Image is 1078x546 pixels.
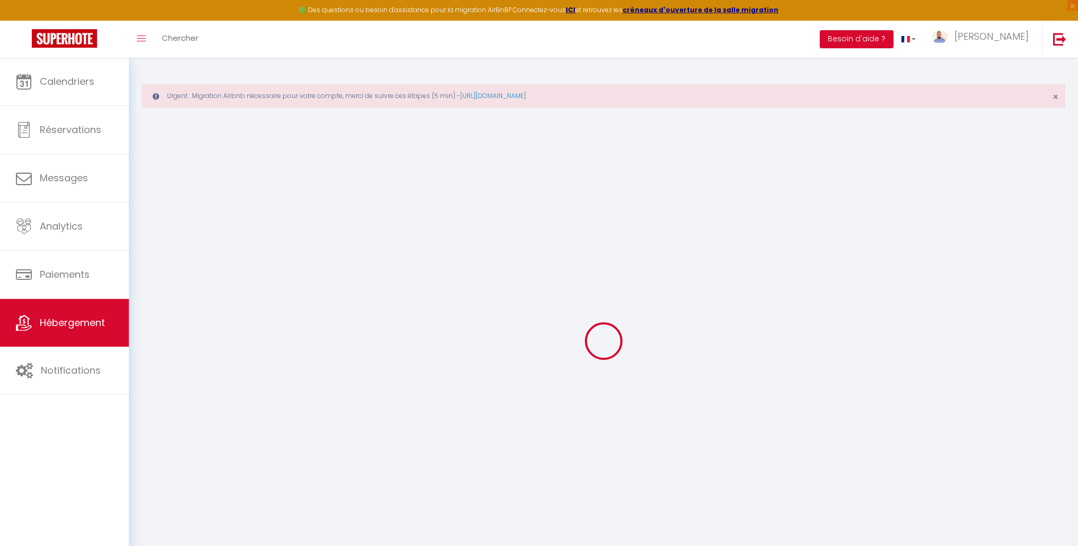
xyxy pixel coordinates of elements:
span: × [1053,90,1058,103]
button: Besoin d'aide ? [820,30,893,48]
span: Calendriers [40,75,94,88]
a: créneaux d'ouverture de la salle migration [623,5,778,14]
div: Urgent : Migration Airbnb nécessaire pour votre compte, merci de suivre ces étapes (5 min) - [142,84,1065,108]
iframe: Chat [1033,498,1070,538]
a: Chercher [154,21,206,58]
span: Chercher [162,32,198,43]
span: Réservations [40,123,101,136]
a: ICI [566,5,575,14]
span: Paiements [40,268,90,281]
img: logout [1053,32,1066,46]
span: [PERSON_NAME] [954,30,1029,43]
span: Notifications [41,364,101,377]
span: Hébergement [40,316,105,329]
a: ... [PERSON_NAME] [924,21,1042,58]
img: Super Booking [32,29,97,48]
img: ... [932,30,948,43]
span: Analytics [40,219,83,233]
span: Messages [40,171,88,184]
a: [URL][DOMAIN_NAME] [460,91,526,100]
button: Close [1053,92,1058,102]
